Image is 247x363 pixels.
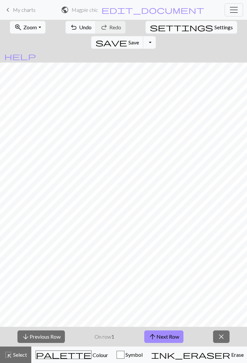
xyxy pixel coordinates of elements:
[101,5,204,14] span: edit_document
[4,52,36,61] span: help
[128,39,139,45] span: Save
[4,5,12,14] span: keyboard_arrow_left
[92,352,108,358] span: Colour
[61,5,69,14] span: public
[149,332,156,341] span: arrow_upward
[70,23,78,32] span: undo
[91,36,144,49] button: Save
[146,21,237,34] button: SettingsSettings
[4,350,12,359] span: highlight_alt
[36,350,91,359] span: palette
[217,332,225,341] span: close
[151,350,230,359] span: ink_eraser
[79,24,92,30] span: Undo
[112,347,147,363] button: Symbol
[214,23,233,31] span: Settings
[225,3,243,16] button: Toggle navigation
[144,330,183,343] button: Next Row
[66,21,96,34] button: Undo
[22,332,30,341] span: arrow_downward
[96,38,127,47] span: save
[150,23,213,32] span: settings
[14,23,22,32] span: zoom_in
[230,351,244,358] span: Erase
[124,351,143,358] span: Symbol
[13,7,36,13] span: My charts
[23,24,37,30] span: Zoom
[4,4,36,15] a: My charts
[71,7,98,13] h2: Magpie chicken / Magpie chicken
[111,333,114,340] strong: 1
[31,347,112,363] button: Colour
[12,351,27,358] span: Select
[17,330,65,343] button: Previous Row
[150,23,213,31] i: Settings
[10,21,45,34] button: Zoom
[95,333,114,341] p: On row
